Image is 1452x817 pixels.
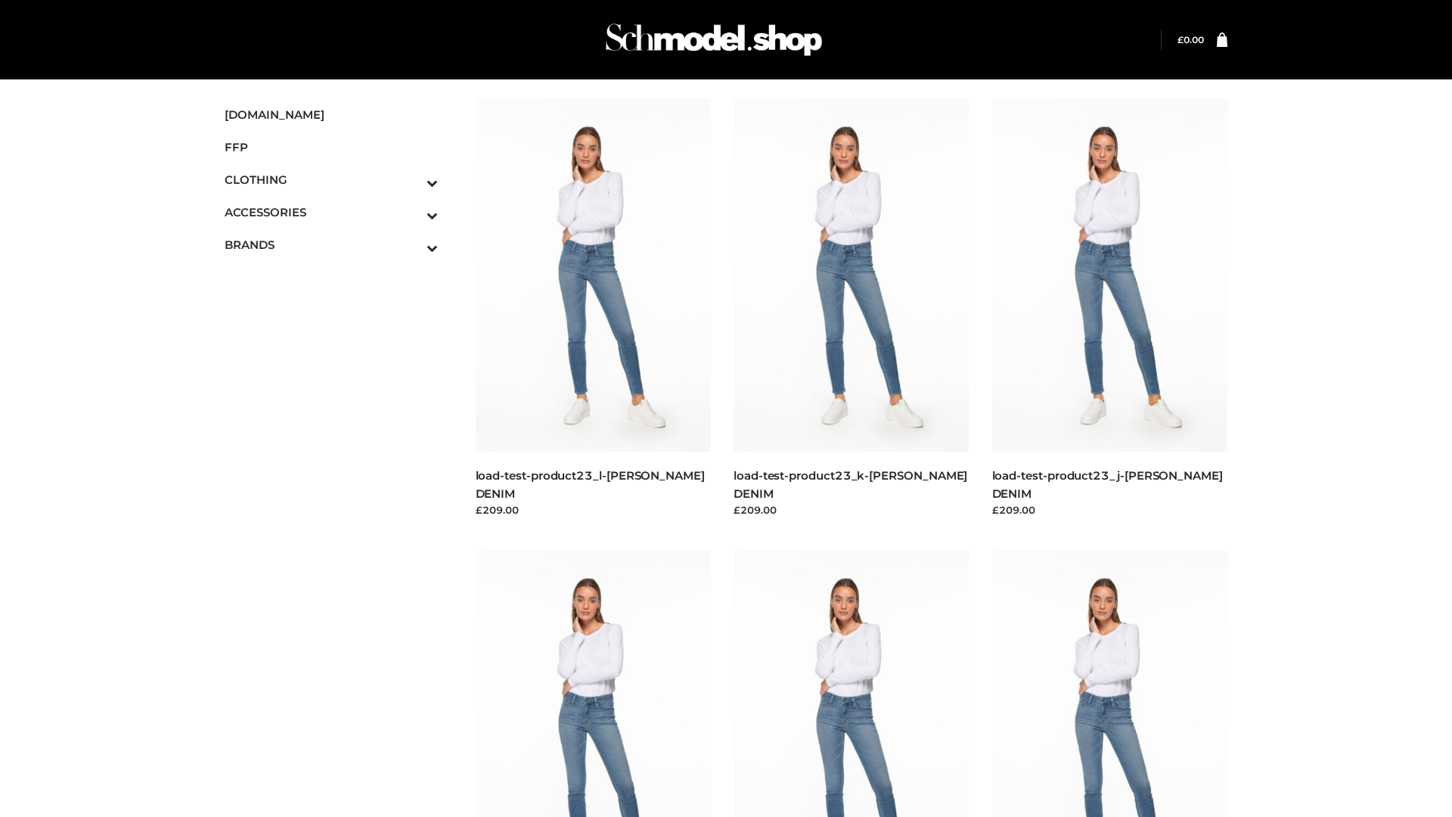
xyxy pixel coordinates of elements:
a: load-test-product23_k-[PERSON_NAME] DENIM [734,468,967,500]
button: Toggle Submenu [385,228,438,261]
a: load-test-product23_l-[PERSON_NAME] DENIM [476,468,705,500]
span: BRANDS [225,236,438,253]
a: BRANDSToggle Submenu [225,228,438,261]
a: [DOMAIN_NAME] [225,98,438,131]
span: [DOMAIN_NAME] [225,106,438,123]
span: ACCESSORIES [225,203,438,221]
a: FFP [225,131,438,163]
img: Schmodel Admin 964 [600,10,827,70]
a: ACCESSORIESToggle Submenu [225,196,438,228]
div: £209.00 [734,502,970,517]
a: load-test-product23_j-[PERSON_NAME] DENIM [992,468,1223,500]
a: CLOTHINGToggle Submenu [225,163,438,196]
bdi: 0.00 [1177,34,1204,45]
button: Toggle Submenu [385,163,438,196]
div: £209.00 [992,502,1228,517]
span: CLOTHING [225,171,438,188]
div: £209.00 [476,502,712,517]
a: £0.00 [1177,34,1204,45]
span: FFP [225,138,438,156]
button: Toggle Submenu [385,196,438,228]
span: £ [1177,34,1184,45]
